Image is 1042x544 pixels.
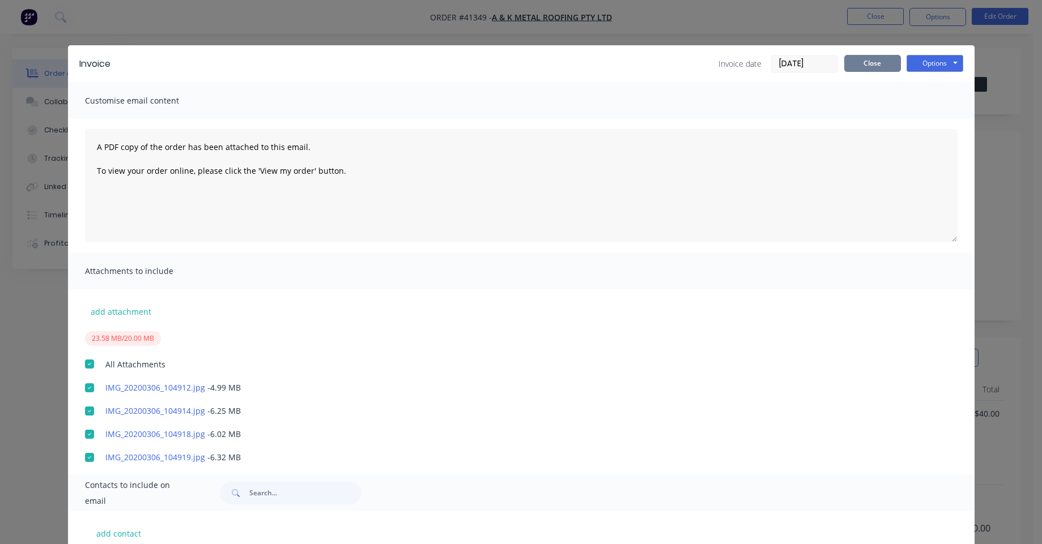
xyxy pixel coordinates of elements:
[85,303,157,320] button: add attachment
[85,331,161,346] div: 23.58 MB / 20.00 MB
[205,451,241,463] span: - 6.32 MB
[85,263,210,279] span: Attachments to include
[85,477,192,509] span: Contacts to include on email
[105,382,205,393] a: IMG_20200306_104912.jpg
[718,58,762,70] span: Invoice date
[85,93,210,109] span: Customise email content
[85,525,153,542] button: add contact
[105,405,205,417] a: IMG_20200306_104914.jpg
[85,129,958,242] textarea: A PDF copy of the order has been attached to this email. To view your order online, please click ...
[205,382,241,393] span: - 4.99 MB
[907,55,963,72] button: Options
[105,451,205,463] a: IMG_20200306_104919.jpg
[105,358,165,370] span: All Attachments
[79,57,110,71] div: Invoice
[249,482,361,504] input: Search...
[205,405,241,417] span: - 6.25 MB
[844,55,901,72] button: Close
[205,428,241,440] span: - 6.02 MB
[105,428,205,440] a: IMG_20200306_104918.jpg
